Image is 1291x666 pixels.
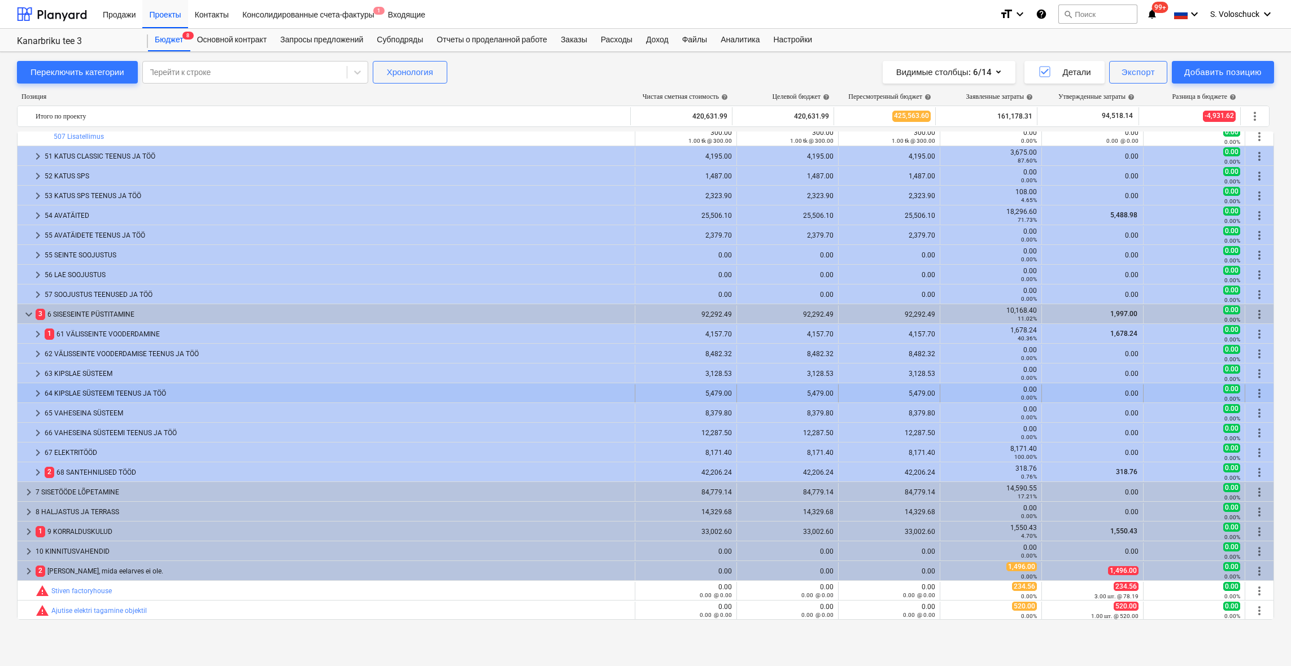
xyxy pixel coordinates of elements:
span: keyboard_arrow_right [31,327,45,341]
a: Доход [639,29,675,51]
div: 18,296.60 [945,208,1037,224]
span: Больше действий [1253,505,1266,519]
div: 8,379.80 [640,409,732,417]
div: Переключить категории [30,65,124,80]
span: search [1063,10,1072,19]
span: Больше действий [1253,406,1266,420]
div: 0.00 [1046,271,1139,279]
span: Больше действий [1253,485,1266,499]
a: Настройки [766,29,819,51]
div: 66 VAHESEINA SÜSTEEMI TEENUS JA TÖÖ [45,424,630,442]
div: 2,379.70 [742,231,834,239]
small: 0.00% [1021,236,1037,243]
div: Утвержденные затраты [1058,93,1135,101]
span: 0.00 [1223,207,1240,216]
small: 71.73% [1018,217,1037,223]
div: 0.00 [742,291,834,299]
span: S. Voloschuck [1210,10,1259,19]
div: 0.00 [843,271,935,279]
span: keyboard_arrow_right [31,406,45,420]
div: 42,206.24 [843,468,935,476]
span: Больше действий [1253,564,1266,578]
div: 56 LAE SOOJUSTUS [45,266,630,284]
button: Переключить категории [17,61,138,84]
small: 0.00% [1224,475,1240,481]
div: 161,178.31 [940,107,1032,125]
span: Больше действий [1253,446,1266,459]
a: Основной контракт [190,29,274,51]
div: 8,171.40 [742,449,834,457]
span: Больше действий [1253,584,1266,598]
div: 1,487.00 [843,172,935,180]
div: 8,482.32 [742,350,834,358]
div: Добавить позицию [1184,65,1262,80]
div: Экспорт [1122,65,1155,80]
small: 0.00% [1224,159,1240,165]
div: 0.00 [945,385,1037,401]
div: 6 SISESEINTE PÜSTITAMINE [36,305,630,323]
small: 0.00% [1021,138,1037,144]
div: 2,379.70 [843,231,935,239]
div: 0.00 [742,271,834,279]
div: 0.00 [1046,449,1139,457]
small: 0.00% [1224,317,1240,323]
span: help [1227,94,1236,100]
span: Больше действий [1253,288,1266,301]
a: 507 Lisatellimus [54,133,104,141]
div: 0.00 [1046,231,1139,239]
span: 0.00 [1223,266,1240,275]
a: Stiven factoryhouse [51,587,112,595]
a: Ajutise elektri tagamine objektil [51,607,147,615]
div: 0.00 [945,129,1037,144]
div: 0.00 [1046,129,1139,144]
div: 3,128.53 [843,370,935,378]
span: Больше действий [1253,466,1266,479]
span: keyboard_arrow_right [31,367,45,380]
span: 1,997.00 [1109,310,1139,318]
small: 0.00% [1224,139,1240,145]
div: Аналитика [714,29,766,51]
span: 1 [373,7,385,15]
span: keyboard_arrow_right [31,466,45,479]
small: 0.00% [1224,277,1240,283]
a: Расходы [594,29,639,51]
small: 0.00% [1021,414,1037,420]
small: 0.00% [1224,297,1240,303]
small: 0.00 @ 0.00 [1106,138,1139,144]
span: Больше действий [1253,387,1266,400]
div: Заявленные затраты [966,93,1033,101]
div: 0.00 [945,227,1037,243]
div: 84,779.14 [640,488,732,496]
div: 0.00 [945,247,1037,263]
a: Файлы [675,29,714,51]
small: 0.00% [1224,435,1240,441]
div: Субподряды [370,29,430,51]
div: 53 KATUS SPS TEENUS JA TÖÖ [45,187,630,205]
span: keyboard_arrow_right [31,426,45,440]
small: 87.60% [1018,157,1037,164]
div: 1,678.24 [945,326,1037,342]
div: Детали [1038,65,1091,80]
div: 8,482.32 [843,350,935,358]
span: Больше действий [1253,327,1266,341]
div: 4,195.00 [742,152,834,160]
div: 2,323.90 [640,192,732,200]
span: keyboard_arrow_right [31,189,45,203]
button: Поиск [1058,5,1137,24]
small: 0.00% [1224,336,1240,343]
span: 0.00 [1223,147,1240,156]
div: 2,379.70 [640,231,732,239]
span: 99+ [1152,2,1168,13]
div: 0.00 [640,291,732,299]
div: 7 SISETÖÖDE LÕPETAMINE [36,483,630,501]
span: Больше действий [1253,604,1266,617]
span: 318.76 [1115,468,1139,476]
span: keyboard_arrow_right [31,229,45,242]
i: keyboard_arrow_down [1188,7,1201,21]
div: 4,195.00 [640,152,732,160]
div: 0.00 [945,405,1037,421]
a: Отчеты о проделанной работе [430,29,554,51]
small: 0.00% [1021,375,1037,381]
